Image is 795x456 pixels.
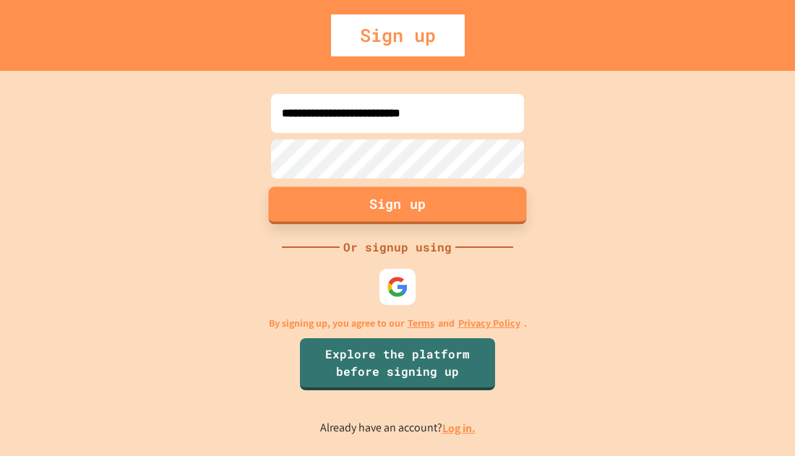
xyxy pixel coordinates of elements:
button: Sign up [269,186,527,224]
div: Or signup using [340,238,455,256]
a: Explore the platform before signing up [300,338,495,390]
div: Sign up [331,14,465,56]
a: Terms [408,316,434,331]
a: Privacy Policy [458,316,520,331]
a: Log in. [442,421,476,436]
p: By signing up, you agree to our and . [269,316,527,331]
p: Already have an account? [320,419,476,437]
img: google-icon.svg [387,276,408,298]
